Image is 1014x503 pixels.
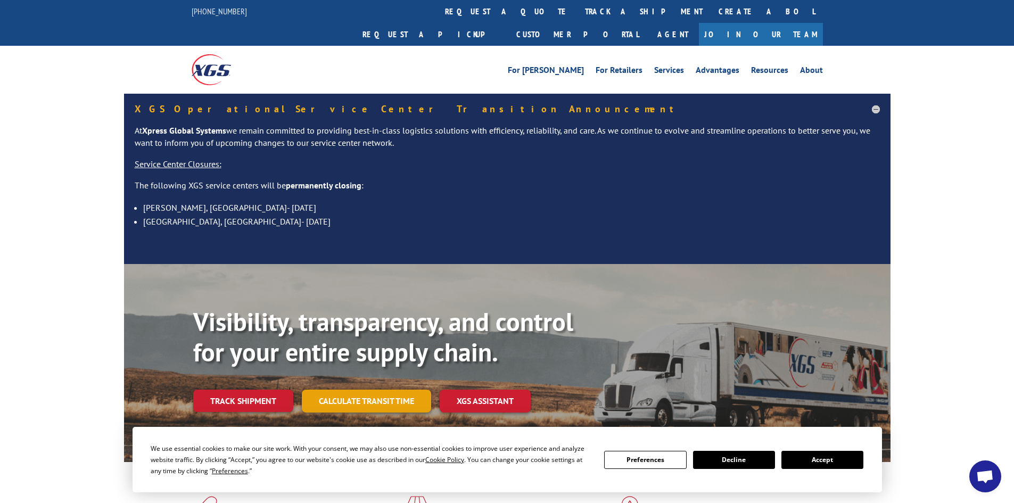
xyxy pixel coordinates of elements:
[440,390,531,413] a: XGS ASSISTANT
[696,66,739,78] a: Advantages
[302,390,431,413] a: Calculate transit time
[425,455,464,464] span: Cookie Policy
[800,66,823,78] a: About
[647,23,699,46] a: Agent
[286,180,361,191] strong: permanently closing
[508,66,584,78] a: For [PERSON_NAME]
[604,451,686,469] button: Preferences
[135,104,880,114] h5: XGS Operational Service Center Transition Announcement
[596,66,642,78] a: For Retailers
[135,159,221,169] u: Service Center Closures:
[135,179,880,201] p: The following XGS service centers will be :
[133,427,882,492] div: Cookie Consent Prompt
[143,215,880,228] li: [GEOGRAPHIC_DATA], [GEOGRAPHIC_DATA]- [DATE]
[969,460,1001,492] a: Open chat
[135,125,880,159] p: At we remain committed to providing best-in-class logistics solutions with efficiency, reliabilit...
[193,305,573,369] b: Visibility, transparency, and control for your entire supply chain.
[355,23,508,46] a: Request a pickup
[508,23,647,46] a: Customer Portal
[142,125,226,136] strong: Xpress Global Systems
[693,451,775,469] button: Decline
[193,390,293,412] a: Track shipment
[151,443,591,476] div: We use essential cookies to make our site work. With your consent, we may also use non-essential ...
[192,6,247,17] a: [PHONE_NUMBER]
[751,66,788,78] a: Resources
[143,201,880,215] li: [PERSON_NAME], [GEOGRAPHIC_DATA]- [DATE]
[781,451,863,469] button: Accept
[654,66,684,78] a: Services
[212,466,248,475] span: Preferences
[699,23,823,46] a: Join Our Team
